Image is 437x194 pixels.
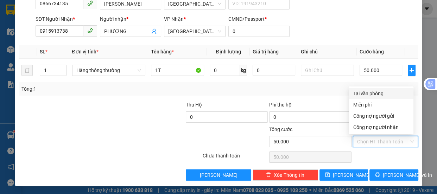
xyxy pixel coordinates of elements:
[164,16,184,22] span: VP Nhận
[333,171,370,179] span: [PERSON_NAME]
[82,40,154,48] div: 0
[408,67,415,73] span: plus
[269,127,292,132] span: Tổng cước
[325,172,330,178] span: save
[82,22,154,30] div: TRÂN
[151,65,204,76] input: VD: Bàn, Ghế
[36,15,97,23] div: SĐT Người Nhận
[21,85,169,93] div: Tổng: 1
[353,112,409,120] div: Công nợ người gửi
[353,123,409,131] div: Công nợ người nhận
[253,169,318,181] button: deleteXóa Thông tin
[353,101,409,109] div: Miễn phí
[253,65,295,76] input: 0
[6,30,77,40] div: 0359476646
[82,30,154,40] div: 0333638141
[319,169,368,181] button: save[PERSON_NAME]
[228,15,290,23] div: CMND/Passport
[240,65,247,76] span: kg
[253,49,279,54] span: Giá trị hàng
[349,122,413,133] div: Cước gửi hàng sẽ được ghi vào công nợ của người nhận
[200,171,237,179] span: [PERSON_NAME]
[82,6,154,22] div: [GEOGRAPHIC_DATA]
[298,45,357,59] th: Ghi chú
[383,171,432,179] span: [PERSON_NAME] và In
[72,49,99,54] span: Đơn vị tính
[87,28,93,33] span: phone
[82,6,99,13] span: Nhận:
[274,171,304,179] span: Xóa Thông tin
[100,15,161,23] div: Người nhận
[6,6,17,13] span: Gửi:
[151,49,174,54] span: Tên hàng
[6,22,77,30] div: THÀNH
[40,49,45,54] span: SL
[353,90,409,97] div: Tại văn phòng
[269,101,351,111] div: Phí thu hộ
[369,169,418,181] button: printer[PERSON_NAME] và In
[408,65,416,76] button: plus
[21,65,33,76] button: delete
[186,169,251,181] button: [PERSON_NAME]
[266,172,271,178] span: delete
[216,49,241,54] span: Định lượng
[168,26,221,37] span: Tuy Hòa
[202,152,269,164] div: Chưa thanh toán
[151,28,157,34] span: user-add
[360,49,384,54] span: Cước hàng
[349,110,413,122] div: Cước gửi hàng sẽ được ghi vào công nợ của người gửi
[76,65,141,76] span: Hàng thông thường
[375,172,380,178] span: printer
[301,65,354,76] input: Ghi Chú
[186,102,202,108] span: Thu Hộ
[6,6,77,22] div: [GEOGRAPHIC_DATA]
[87,0,93,6] span: phone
